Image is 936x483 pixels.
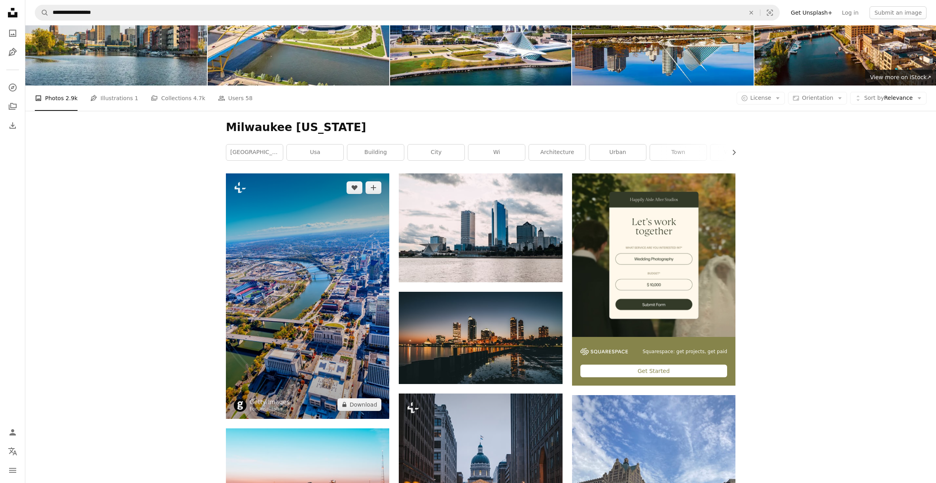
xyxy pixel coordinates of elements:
[870,74,931,80] span: View more on iStock ↗
[5,44,21,60] a: Illustrations
[234,399,246,412] img: Go to Getty Images's profile
[135,94,138,103] span: 1
[399,173,562,282] img: city skyline across body of water during daytime
[366,181,381,194] button: Add to Collection
[864,94,913,102] span: Relevance
[193,94,205,103] span: 4.7k
[580,348,628,355] img: file-1747939142011-51e5cc87e3c9
[870,6,927,19] button: Submit an image
[347,181,362,194] button: Like
[650,145,707,160] a: town
[250,398,290,406] a: Getty Images
[5,80,21,95] a: Explore
[35,5,49,20] button: Search Unsplash
[226,292,389,299] a: Buildings of downtown Nashville, Tennessee along the Cumberland River shot from above via helicop...
[399,292,562,384] img: high-rise buildings near calm body of water
[786,6,837,19] a: Get Unsplash+
[5,99,21,114] a: Collections
[246,94,253,103] span: 58
[642,348,727,355] span: Squarespace: get projects, get paid
[5,424,21,440] a: Log in / Sign up
[151,86,205,111] a: Collections 4.7k
[399,224,562,231] a: city skyline across body of water during daytime
[743,5,760,20] button: Clear
[837,6,863,19] a: Log in
[35,5,780,21] form: Find visuals sitewide
[802,95,833,101] span: Orientation
[287,145,343,160] a: usa
[250,406,290,413] div: For
[750,95,771,101] span: License
[865,70,936,86] a: View more on iStock↗
[337,398,382,411] button: Download
[727,145,735,160] button: scroll list to the right
[572,173,735,337] img: file-1747939393036-2c53a76c450aimage
[226,120,735,135] h1: Milwaukee [US_STATE]
[572,173,735,386] a: Squarespace: get projects, get paidGet Started
[218,86,253,111] a: Users 58
[5,118,21,133] a: Download History
[589,145,646,160] a: urban
[529,145,585,160] a: architecture
[850,92,927,105] button: Sort byRelevance
[5,5,21,22] a: Home — Unsplash
[788,92,847,105] button: Orientation
[5,25,21,41] a: Photos
[226,145,283,160] a: [GEOGRAPHIC_DATA]
[864,95,884,101] span: Sort by
[90,86,138,111] a: Illustrations 1
[408,145,464,160] a: city
[5,443,21,459] button: Language
[737,92,785,105] button: License
[580,365,727,377] div: Get Started
[399,334,562,341] a: high-rise buildings near calm body of water
[347,145,404,160] a: building
[711,145,767,160] a: waterfront
[468,145,525,160] a: wi
[760,5,779,20] button: Visual search
[5,462,21,478] button: Menu
[257,406,283,412] a: Unsplash+
[226,173,389,419] img: Buildings of downtown Nashville, Tennessee along the Cumberland River shot from above via helicop...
